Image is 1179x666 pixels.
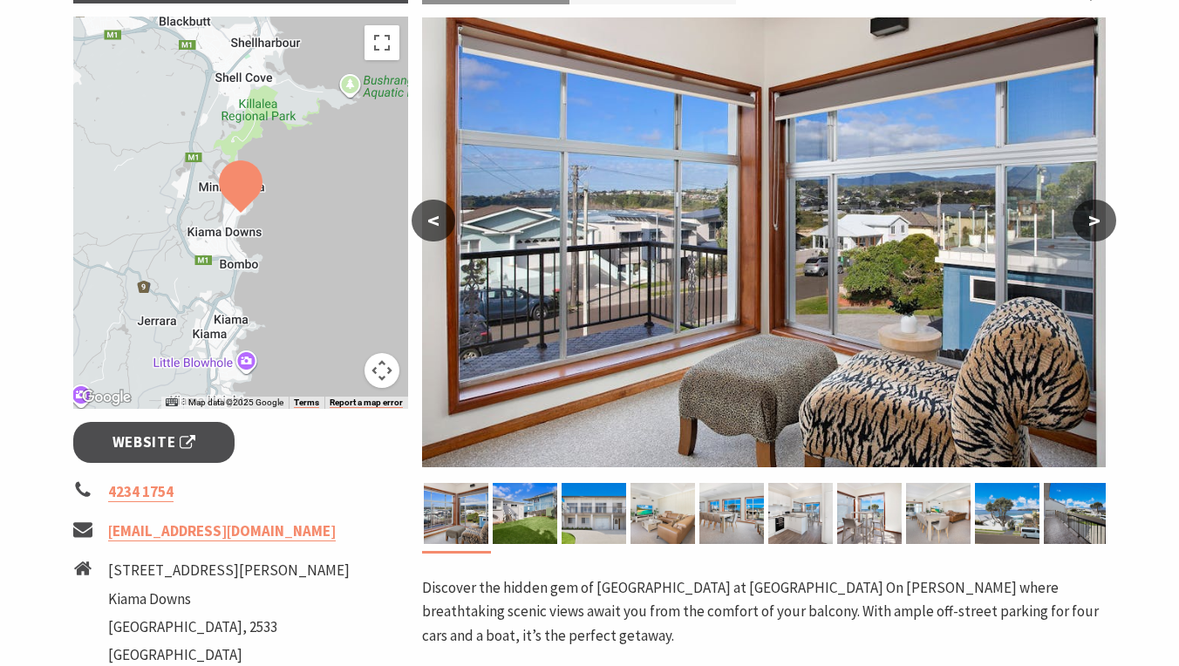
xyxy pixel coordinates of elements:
button: < [412,200,455,241]
img: Dining [699,483,764,544]
a: 4234 1754 [108,482,174,502]
button: > [1073,200,1116,241]
a: [EMAIL_ADDRESS][DOMAIN_NAME] [108,521,336,541]
li: Kiama Downs [108,588,350,611]
img: View 2 [422,17,1106,467]
span: Website [112,431,196,454]
img: Kitchen [768,483,833,544]
img: Balcony [1044,483,1108,544]
img: Lounge [630,483,695,544]
img: Front [562,483,626,544]
img: Lounge Dining [906,483,971,544]
img: Google [78,386,135,409]
img: View 2 [424,483,488,544]
a: Terms (opens in new tab) [294,398,319,408]
a: Report a map error [330,398,403,408]
img: Backyard [493,483,557,544]
li: [STREET_ADDRESS][PERSON_NAME] [108,559,350,582]
img: Patio [837,483,902,544]
button: Map camera controls [365,353,399,388]
img: View [975,483,1039,544]
p: Discover the hidden gem of [GEOGRAPHIC_DATA] at [GEOGRAPHIC_DATA] On [PERSON_NAME] where breathta... [422,576,1106,648]
a: Website [73,422,235,463]
span: Map data ©2025 Google [188,398,283,407]
button: Keyboard shortcuts [166,397,178,409]
button: Toggle fullscreen view [365,25,399,60]
a: Click to see this area on Google Maps [78,386,135,409]
li: [GEOGRAPHIC_DATA], 2533 [108,615,350,639]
